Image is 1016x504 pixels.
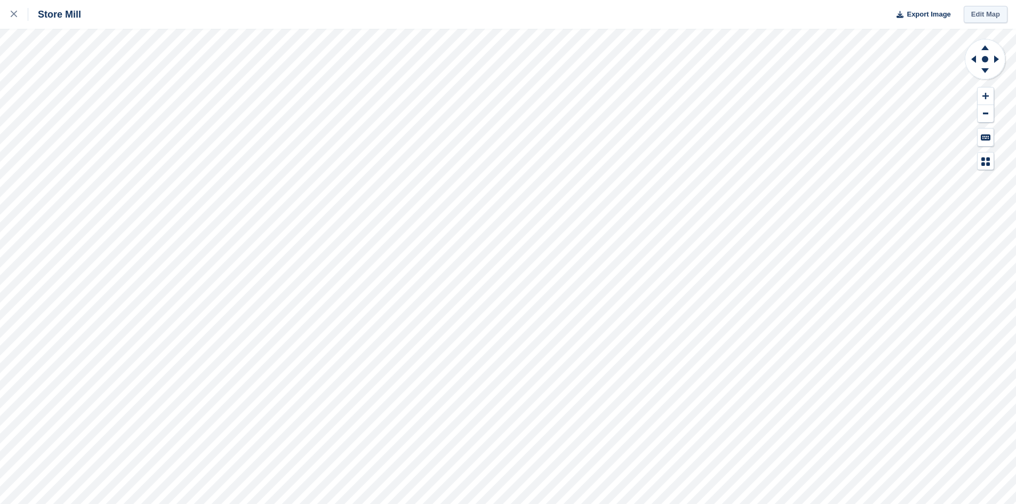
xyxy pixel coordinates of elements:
button: Map Legend [978,153,994,170]
button: Zoom Out [978,105,994,123]
a: Edit Map [964,6,1007,23]
button: Export Image [890,6,951,23]
button: Zoom In [978,87,994,105]
button: Keyboard Shortcuts [978,129,994,146]
div: Store Mill [28,8,81,21]
span: Export Image [907,9,950,20]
